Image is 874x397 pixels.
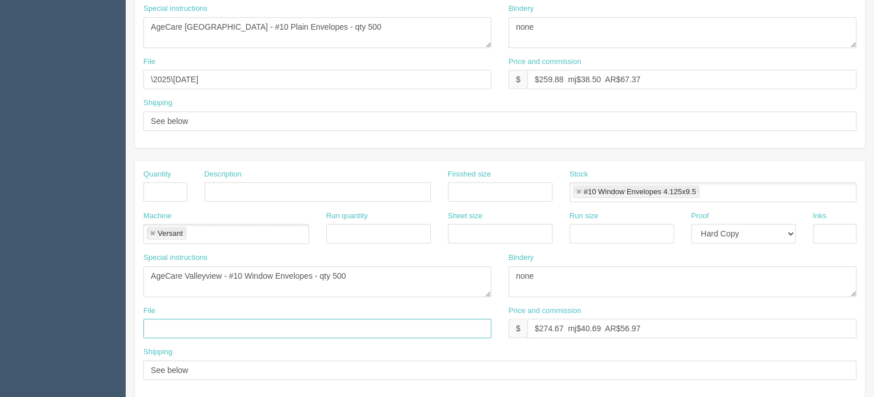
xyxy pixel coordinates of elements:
[448,211,483,222] label: Sheet size
[143,3,207,14] label: Special instructions
[584,188,696,195] div: #10 Window Envelopes 4.125x9.5
[143,306,155,316] label: File
[143,252,207,263] label: Special instructions
[143,17,491,48] textarea: AgeCare Valleyview - #10 Plain Envelopes - qty 500
[691,211,709,222] label: Proof
[570,211,599,222] label: Run size
[143,266,491,297] textarea: AgeCare Valleyview - #10 Window Envelopes - qty 500
[143,169,171,180] label: Quantity
[508,57,581,67] label: Price and commission
[508,252,534,263] label: Bindery
[143,211,171,222] label: Machine
[158,230,183,237] div: Versant
[143,347,173,358] label: Shipping
[508,3,534,14] label: Bindery
[508,17,856,48] textarea: none
[326,211,368,222] label: Run quantity
[143,57,155,67] label: File
[508,70,527,89] div: $
[143,98,173,109] label: Shipping
[205,169,242,180] label: Description
[508,306,581,316] label: Price and commission
[508,266,856,297] textarea: none
[448,169,491,180] label: Finished size
[570,169,588,180] label: Stock
[508,319,527,338] div: $
[813,211,827,222] label: Inks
